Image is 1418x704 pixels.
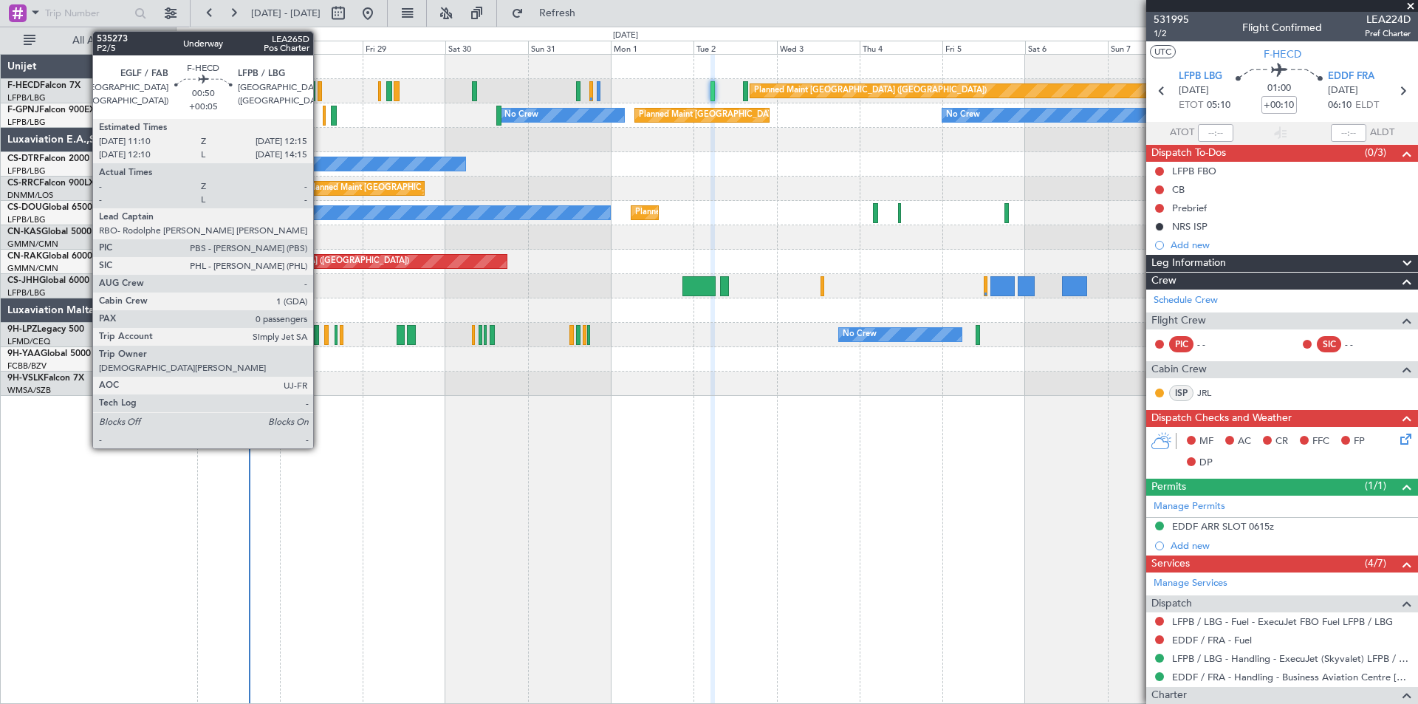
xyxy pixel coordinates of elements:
[7,263,58,274] a: GMMN/CMN
[1150,45,1176,58] button: UTC
[1172,165,1216,177] div: LFPB FBO
[1242,20,1322,35] div: Flight Confirmed
[7,165,46,177] a: LFPB/LBG
[7,287,46,298] a: LFPB/LBG
[843,324,877,346] div: No Crew
[1172,671,1411,683] a: EDDF / FRA - Handling - Business Aviation Centre [GEOGRAPHIC_DATA] ([PERSON_NAME] Avn) EDDF / FRA
[7,252,92,261] a: CN-RAKGlobal 6000
[1154,27,1189,40] span: 1/2
[1151,479,1186,496] span: Permits
[1207,98,1230,113] span: 05:10
[363,41,445,54] div: Fri 29
[1172,615,1393,628] a: LFPB / LBG - Fuel - ExecuJet FBO Fuel LFPB / LBG
[7,239,58,250] a: GMMN/CMN
[7,203,92,212] a: CS-DOUGlobal 6500
[7,336,50,347] a: LFMD/CEQ
[1199,434,1213,449] span: MF
[946,104,980,126] div: No Crew
[504,1,593,25] button: Refresh
[280,41,363,54] div: Thu 28
[7,92,46,103] a: LFPB/LBG
[45,2,130,24] input: Trip Number
[1151,312,1206,329] span: Flight Crew
[613,30,638,42] div: [DATE]
[7,374,44,383] span: 9H-VSLK
[7,385,51,396] a: WMSA/SZB
[1151,145,1226,162] span: Dispatch To-Dos
[1151,273,1176,290] span: Crew
[179,30,204,42] div: [DATE]
[7,81,40,90] span: F-HECD
[754,80,987,102] div: Planned Maint [GEOGRAPHIC_DATA] ([GEOGRAPHIC_DATA])
[1264,47,1301,62] span: F-HECD
[7,154,89,163] a: CS-DTRFalcon 2000
[1171,239,1411,251] div: Add new
[1312,434,1329,449] span: FFC
[1170,126,1194,140] span: ATOT
[7,190,53,201] a: DNMM/LOS
[7,81,81,90] a: F-HECDFalcon 7X
[1267,81,1291,96] span: 01:00
[1154,576,1227,591] a: Manage Services
[1199,456,1213,471] span: DP
[251,7,321,20] span: [DATE] - [DATE]
[611,41,693,54] div: Mon 1
[1154,293,1218,308] a: Schedule Crew
[38,35,156,46] span: All Aircraft
[1172,202,1207,214] div: Prebrief
[445,41,528,54] div: Sat 30
[1172,183,1185,196] div: CB
[1328,69,1374,84] span: EDDF FRA
[7,374,84,383] a: 9H-VSLKFalcon 7X
[1345,338,1378,351] div: - -
[1197,386,1230,400] a: JRL
[1025,41,1108,54] div: Sat 6
[7,349,91,358] a: 9H-YAAGlobal 5000
[1172,220,1208,233] div: NRS ISP
[1151,410,1292,427] span: Dispatch Checks and Weather
[1198,124,1233,142] input: --:--
[1197,338,1230,351] div: - -
[1108,41,1191,54] div: Sun 7
[1317,336,1341,352] div: SIC
[7,228,41,236] span: CN-KAS
[1365,12,1411,27] span: LEA224D
[1365,145,1386,160] span: (0/3)
[1275,434,1288,449] span: CR
[527,8,589,18] span: Refresh
[7,179,39,188] span: CS-RRC
[197,41,280,54] div: Wed 27
[1151,361,1207,378] span: Cabin Crew
[7,325,37,334] span: 9H-LPZ
[1365,27,1411,40] span: Pref Charter
[639,104,871,126] div: Planned Maint [GEOGRAPHIC_DATA] ([GEOGRAPHIC_DATA])
[7,117,46,128] a: LFPB/LBG
[7,276,39,285] span: CS-JHH
[1328,83,1358,98] span: [DATE]
[7,228,92,236] a: CN-KASGlobal 5000
[7,252,42,261] span: CN-RAK
[1179,69,1222,84] span: LFPB LBG
[1354,434,1365,449] span: FP
[1151,556,1190,573] span: Services
[7,276,89,285] a: CS-JHHGlobal 6000
[942,41,1025,54] div: Fri 5
[1172,520,1274,533] div: EDDF ARR SLOT 0615z
[1179,83,1209,98] span: [DATE]
[7,179,95,188] a: CS-RRCFalcon 900LX
[504,104,538,126] div: No Crew
[1154,12,1189,27] span: 531995
[7,360,47,372] a: FCBB/BZV
[635,202,868,224] div: Planned Maint [GEOGRAPHIC_DATA] ([GEOGRAPHIC_DATA])
[1151,687,1187,704] span: Charter
[1171,539,1411,552] div: Add new
[777,41,860,54] div: Wed 3
[1151,255,1226,272] span: Leg Information
[1169,336,1193,352] div: PIC
[1151,595,1192,612] span: Dispatch
[1370,126,1394,140] span: ALDT
[180,324,214,346] div: No Crew
[7,106,39,115] span: F-GPNJ
[7,203,42,212] span: CS-DOU
[1355,98,1379,113] span: ELDT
